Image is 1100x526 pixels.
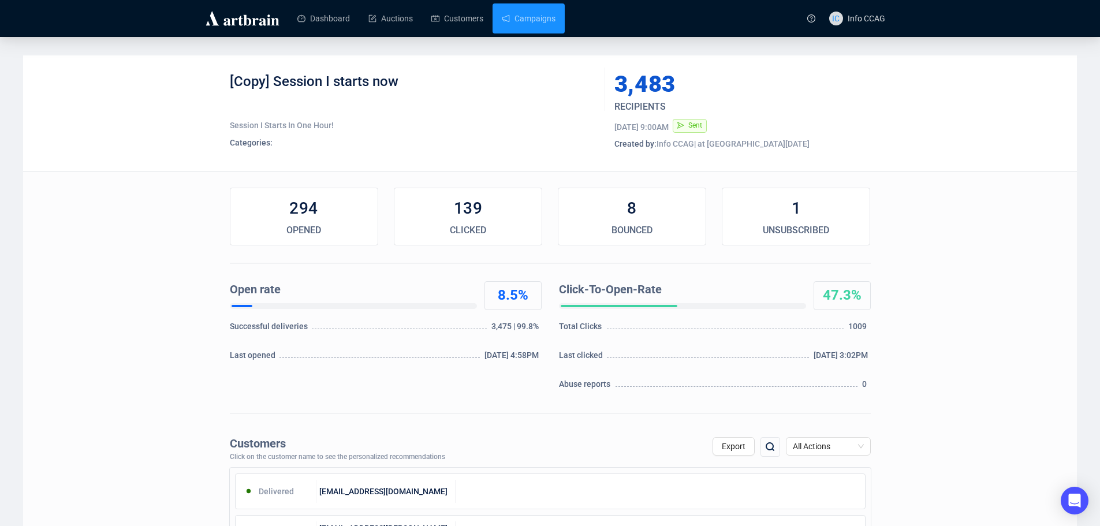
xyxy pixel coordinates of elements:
[832,12,840,25] span: IC
[713,437,755,456] button: Export
[230,138,273,147] span: Categories:
[297,3,350,33] a: Dashboard
[763,440,777,454] img: search.png
[614,121,669,133] div: [DATE] 9:00AM
[230,437,445,450] div: Customers
[862,378,870,396] div: 0
[1061,487,1088,514] div: Open Intercom Messenger
[236,480,317,503] div: Delivered
[230,197,378,220] div: 294
[848,14,885,23] span: Info CCAG
[368,3,413,33] a: Auctions
[677,122,684,129] span: send
[848,320,870,338] div: 1009
[814,349,871,367] div: [DATE] 3:02PM
[230,349,278,367] div: Last opened
[688,121,702,129] span: Sent
[807,14,815,23] span: question-circle
[394,223,542,237] div: CLICKED
[431,3,483,33] a: Customers
[722,197,870,220] div: 1
[230,281,472,299] div: Open rate
[559,349,606,367] div: Last clicked
[558,197,706,220] div: 8
[614,139,657,148] span: Created by:
[722,442,745,451] span: Export
[316,480,456,503] div: [EMAIL_ADDRESS][DOMAIN_NAME]
[491,320,541,338] div: 3,475 | 99.8%
[230,120,596,131] div: Session I Starts In One Hour!
[793,438,864,455] span: All Actions
[484,349,542,367] div: [DATE] 4:58PM
[230,73,596,107] div: [Copy] Session I starts now
[485,286,541,305] div: 8.5%
[559,281,801,299] div: Click-To-Open-Rate
[559,378,614,396] div: Abuse reports
[230,453,445,461] div: Click on the customer name to see the personalized recommendations
[230,223,378,237] div: OPENED
[559,320,605,338] div: Total Clicks
[558,223,706,237] div: BOUNCED
[502,3,555,33] a: Campaigns
[614,100,827,114] div: RECIPIENTS
[614,138,871,150] div: Info CCAG | at [GEOGRAPHIC_DATA][DATE]
[814,286,870,305] div: 47.3%
[230,320,310,338] div: Successful deliveries
[394,197,542,220] div: 139
[204,9,281,28] img: logo
[722,223,870,237] div: UNSUBSCRIBED
[614,73,816,96] div: 3,483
